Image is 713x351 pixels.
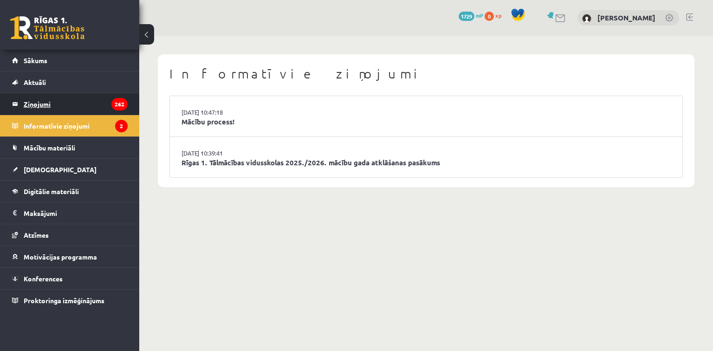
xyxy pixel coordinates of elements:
a: Digitālie materiāli [12,181,128,202]
a: Atzīmes [12,224,128,246]
a: Sākums [12,50,128,71]
a: Aktuāli [12,71,128,93]
a: Maksājumi [12,202,128,224]
h1: Informatīvie ziņojumi [169,66,683,82]
span: Aktuāli [24,78,46,86]
span: Atzīmes [24,231,49,239]
span: [DEMOGRAPHIC_DATA] [24,165,97,174]
a: Rīgas 1. Tālmācības vidusskolas 2025./2026. mācību gada atklāšanas pasākums [181,157,671,168]
i: 2 [115,120,128,132]
i: 262 [111,98,128,110]
img: Kate Gūtmane [582,14,591,23]
a: 0 xp [485,12,506,19]
span: 1729 [459,12,474,21]
a: Motivācijas programma [12,246,128,267]
legend: Maksājumi [24,202,128,224]
legend: Informatīvie ziņojumi [24,115,128,136]
span: mP [476,12,483,19]
legend: Ziņojumi [24,93,128,115]
span: xp [495,12,501,19]
a: [PERSON_NAME] [597,13,655,22]
a: 1729 mP [459,12,483,19]
span: Motivācijas programma [24,253,97,261]
span: Sākums [24,56,47,65]
a: Ziņojumi262 [12,93,128,115]
a: [DATE] 10:47:18 [181,108,251,117]
a: Konferences [12,268,128,289]
a: Rīgas 1. Tālmācības vidusskola [10,16,84,39]
span: Proktoringa izmēģinājums [24,296,104,305]
a: Informatīvie ziņojumi2 [12,115,128,136]
a: [DATE] 10:39:41 [181,149,251,158]
a: [DEMOGRAPHIC_DATA] [12,159,128,180]
span: 0 [485,12,494,21]
a: Proktoringa izmēģinājums [12,290,128,311]
a: Mācību process! [181,117,671,127]
span: Mācību materiāli [24,143,75,152]
span: Digitālie materiāli [24,187,79,195]
a: Mācību materiāli [12,137,128,158]
span: Konferences [24,274,63,283]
